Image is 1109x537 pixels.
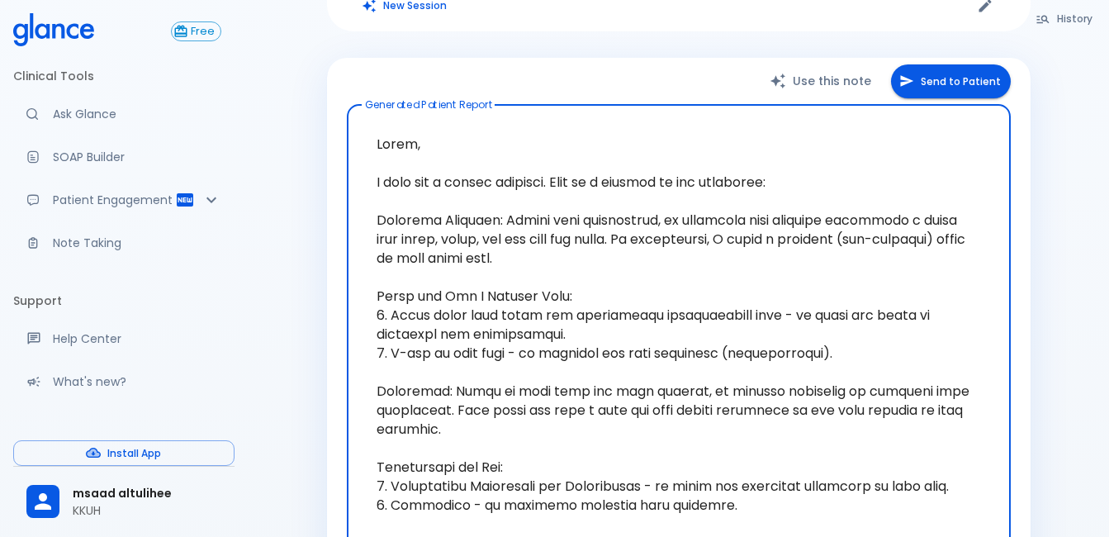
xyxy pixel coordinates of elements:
[53,192,175,208] p: Patient Engagement
[365,97,493,112] label: Generated Patient Report
[171,21,221,41] button: Free
[53,330,221,347] p: Help Center
[13,96,235,132] a: Moramiz: Find ICD10AM codes instantly
[53,373,221,390] p: What's new?
[171,21,235,41] a: Click to view or change your subscription
[13,225,235,261] a: Advanced note-taking
[53,106,221,122] p: Ask Glance
[891,64,1011,98] button: Send to Patient
[73,485,221,502] span: msaad altulihee
[13,56,235,96] li: Clinical Tools
[1027,7,1102,31] button: History
[185,26,220,38] span: Free
[13,182,235,218] div: Patient Reports & Referrals
[13,440,235,466] button: Install App
[753,64,891,98] button: Use this note
[13,139,235,175] a: Docugen: Compose a clinical documentation in seconds
[13,420,235,459] li: Settings
[13,281,235,321] li: Support
[13,364,235,400] div: Recent updates and feature releases
[13,321,235,357] a: Get help from our support team
[53,235,221,251] p: Note Taking
[73,502,221,519] p: KKUH
[13,473,235,530] div: msaad altuliheeKKUH
[53,149,221,165] p: SOAP Builder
